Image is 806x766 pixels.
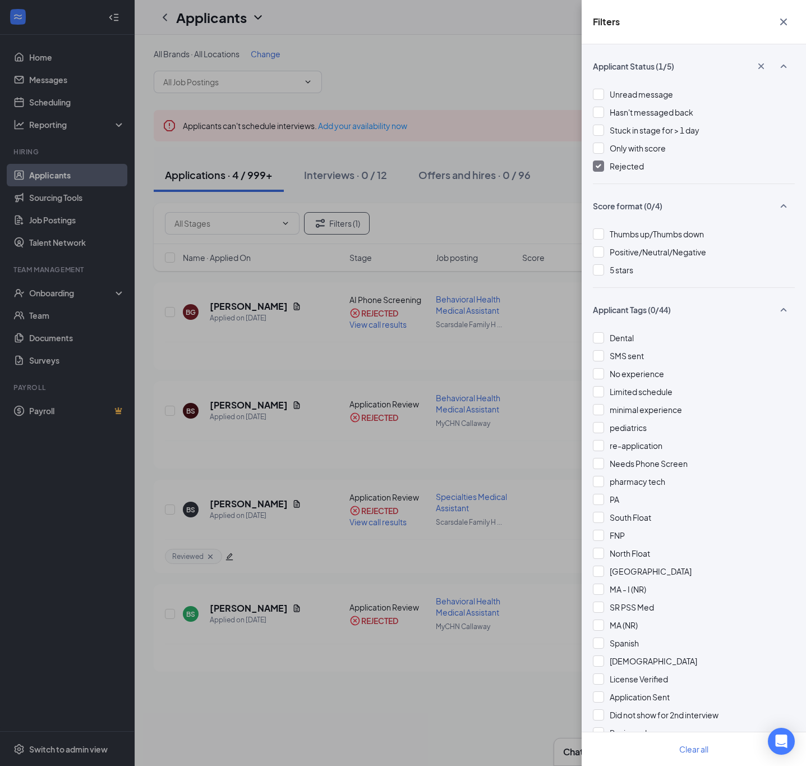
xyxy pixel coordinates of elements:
span: MA - I (NR) [610,584,646,594]
span: Did not show for 2nd interview [610,710,719,720]
span: Unread message [610,89,673,99]
span: Dental [610,333,634,343]
button: Cross [772,11,795,33]
span: minimal experience [610,405,682,415]
span: Limited schedule [610,387,673,397]
div: Open Intercom Messenger [768,728,795,755]
span: Stuck in stage for > 1 day [610,125,699,135]
span: No experience [610,369,664,379]
span: PA [610,494,619,504]
span: Reviewed [610,728,647,738]
span: SMS sent [610,351,644,361]
span: Applicant Status (1/5) [593,61,674,72]
span: Only with score [610,143,666,153]
span: Spanish [610,638,639,648]
span: SR PSS Med [610,602,654,612]
span: pharmacy tech [610,476,665,487]
span: North Float [610,548,650,558]
span: FNP [610,530,625,540]
button: Cross [750,57,772,76]
span: South Float [610,512,651,522]
span: Needs Phone Screen [610,458,688,469]
svg: SmallChevronUp [777,59,790,73]
span: License Verified [610,674,668,684]
span: Application Sent [610,692,670,702]
span: Rejected [610,161,644,171]
button: SmallChevronUp [772,56,795,77]
img: checkbox [596,164,601,168]
span: re-application [610,441,662,451]
span: Positive/Neutral/Negative [610,247,706,257]
svg: SmallChevronUp [777,199,790,213]
span: [DEMOGRAPHIC_DATA] [610,656,697,666]
button: Clear all [666,738,722,760]
svg: Cross [777,15,790,29]
span: Score format (0/4) [593,200,662,212]
button: SmallChevronUp [772,195,795,217]
svg: SmallChevronUp [777,303,790,317]
button: SmallChevronUp [772,299,795,320]
span: [GEOGRAPHIC_DATA] [610,566,692,576]
span: Hasn't messaged back [610,107,693,117]
svg: Cross [756,61,767,72]
span: Thumbs up/Thumbs down [610,229,704,239]
span: 5 stars [610,265,633,275]
span: Applicant Tags (0/44) [593,304,671,315]
h5: Filters [593,16,620,28]
span: pediatrics [610,423,647,433]
span: MA (NR) [610,620,638,630]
